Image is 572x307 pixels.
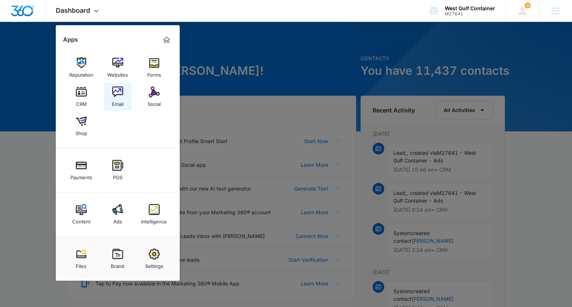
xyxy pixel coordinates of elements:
a: Marketing 360® Dashboard [161,34,172,46]
a: Social [140,83,168,111]
div: CRM [76,97,87,107]
div: notifications count [525,3,530,8]
h2: Apps [63,36,78,43]
a: Shop [67,112,95,140]
div: account id [445,11,495,16]
div: Reputation [69,68,93,78]
a: Files [67,245,95,273]
div: Forms [147,68,161,78]
a: Ads [104,200,132,228]
div: Email [112,97,124,107]
a: Settings [140,245,168,273]
div: Settings [145,260,163,269]
span: Dashboard [56,7,90,14]
div: Websites [107,68,128,78]
a: Forms [140,54,168,81]
a: CRM [67,83,95,111]
a: POS [104,156,132,184]
span: 3 [525,3,530,8]
div: Brand [111,260,124,269]
div: Shop [75,127,87,136]
div: Social [148,97,161,107]
div: account name [445,5,495,11]
div: POS [113,171,122,180]
a: Reputation [67,54,95,81]
div: Payments [70,171,92,180]
a: Websites [104,54,132,81]
a: Email [104,83,132,111]
div: Content [72,215,90,225]
div: Intelligence [141,215,167,225]
a: Brand [104,245,132,273]
a: Content [67,200,95,228]
a: Intelligence [140,200,168,228]
div: Files [76,260,86,269]
div: Ads [113,215,122,225]
a: Payments [67,156,95,184]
